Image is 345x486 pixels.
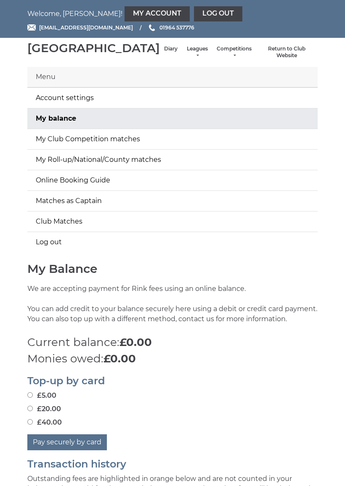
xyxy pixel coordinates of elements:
a: Online Booking Guide [27,170,318,190]
p: We are accepting payment for Rink fees using an online balance. You can add credit to your balanc... [27,284,318,334]
a: Leagues [186,45,208,59]
strong: £0.00 [119,335,152,349]
a: Matches as Captain [27,191,318,211]
nav: Welcome, [PERSON_NAME]! [27,6,318,21]
strong: £0.00 [103,352,136,365]
a: Phone us 01964 537776 [148,24,194,32]
h1: My Balance [27,262,318,275]
div: Menu [27,67,318,87]
a: My Account [125,6,190,21]
a: Club Matches [27,211,318,232]
span: [EMAIL_ADDRESS][DOMAIN_NAME] [39,24,133,31]
input: £20.00 [27,406,33,411]
span: 01964 537776 [159,24,194,31]
div: [GEOGRAPHIC_DATA] [27,42,160,55]
label: £5.00 [27,391,56,401]
button: Pay securely by card [27,434,107,450]
a: My Roll-up/National/County matches [27,150,318,170]
a: Email [EMAIL_ADDRESS][DOMAIN_NAME] [27,24,133,32]
h2: Top-up by card [27,375,318,386]
img: Email [27,24,36,31]
a: Competitions [217,45,252,59]
input: £5.00 [27,392,33,398]
a: Account settings [27,88,318,108]
label: £40.00 [27,417,62,428]
a: My balance [27,108,318,129]
input: £40.00 [27,419,33,425]
p: Current balance: [27,334,318,351]
a: Return to Club Website [260,45,313,59]
h2: Transaction history [27,459,318,470]
img: Phone us [149,24,155,31]
p: Monies owed: [27,351,318,367]
a: Diary [164,45,178,53]
a: My Club Competition matches [27,129,318,149]
a: Log out [194,6,242,21]
a: Log out [27,232,318,252]
label: £20.00 [27,404,61,414]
